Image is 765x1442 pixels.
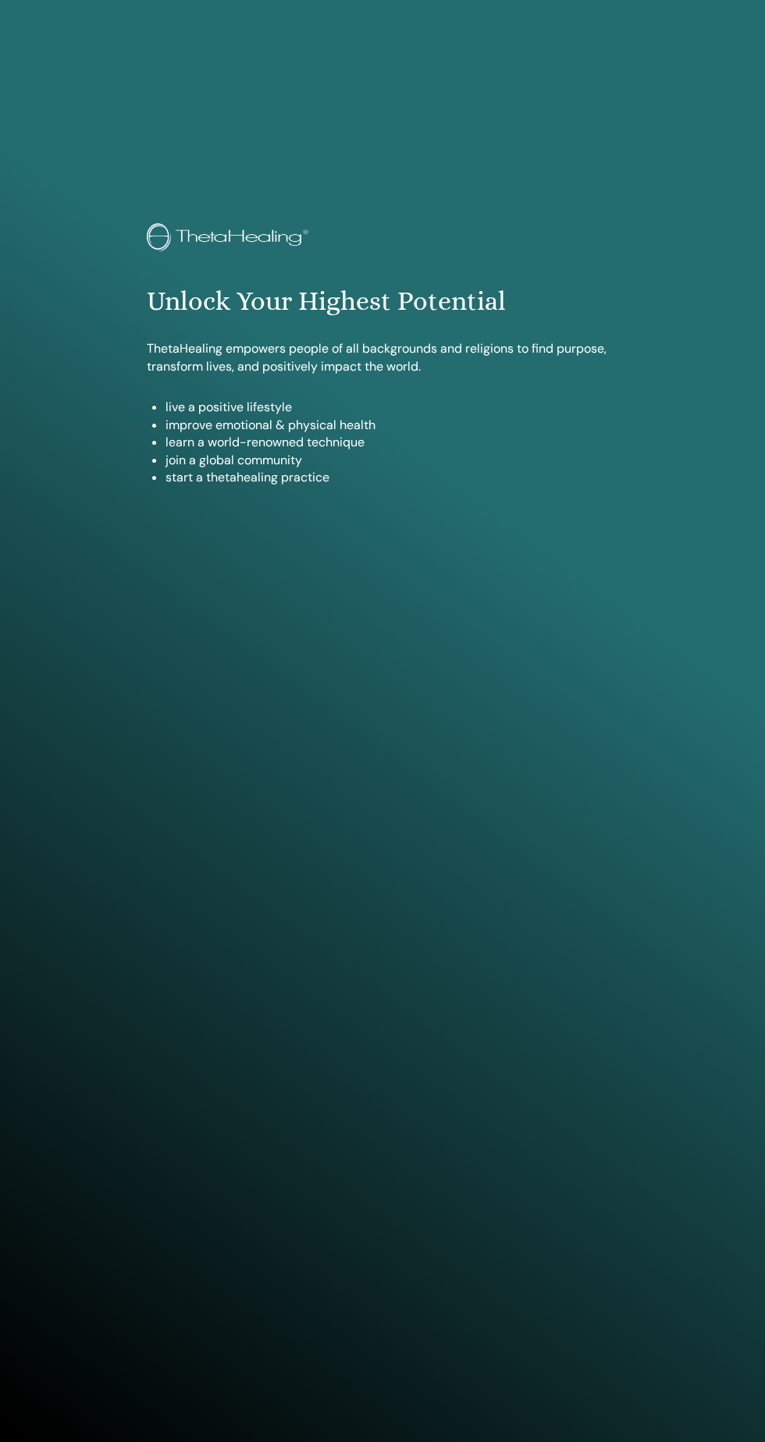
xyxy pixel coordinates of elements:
[147,286,617,318] h1: Unlock Your Highest Potential
[165,434,617,451] li: learn a world-renowned technique
[165,399,617,416] li: live a positive lifestyle
[147,340,617,375] p: ThetaHealing empowers people of all backgrounds and religions to find purpose, transform lives, a...
[165,452,617,469] li: join a global community
[165,417,617,434] li: improve emotional & physical health
[165,469,617,486] li: start a thetahealing practice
